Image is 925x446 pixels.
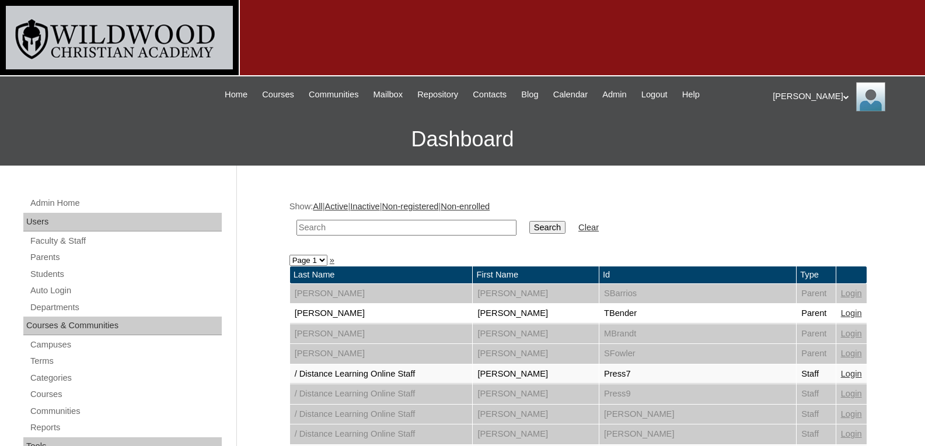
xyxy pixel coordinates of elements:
[290,304,473,324] td: [PERSON_NAME]
[29,354,222,368] a: Terms
[797,344,836,364] td: Parent
[23,213,222,231] div: Users
[262,88,294,101] span: Courses
[296,220,516,236] input: Search
[797,405,836,424] td: Staff
[773,82,913,111] div: [PERSON_NAME]
[374,88,403,101] span: Mailbox
[29,250,222,265] a: Parents
[473,405,598,424] td: [PERSON_NAME]
[473,384,598,404] td: [PERSON_NAME]
[290,384,473,404] td: / Distance Learning Online Staff
[797,424,836,444] td: Staff
[682,88,700,101] span: Help
[797,324,836,344] td: Parent
[29,338,222,352] a: Campuses
[290,324,473,344] td: [PERSON_NAME]
[841,389,862,398] a: Login
[599,424,796,444] td: [PERSON_NAME]
[841,289,862,298] a: Login
[515,88,544,101] a: Blog
[797,266,836,283] td: Type
[6,6,233,69] img: logo-white.png
[29,420,222,435] a: Reports
[599,384,796,404] td: Press9
[841,429,862,438] a: Login
[382,202,439,211] a: Non-registered
[225,88,247,101] span: Home
[29,387,222,402] a: Courses
[29,404,222,419] a: Communities
[473,266,598,283] td: First Name
[324,202,348,211] a: Active
[350,202,380,211] a: Inactive
[473,344,598,364] td: [PERSON_NAME]
[553,88,588,101] span: Calendar
[368,88,409,101] a: Mailbox
[441,202,490,211] a: Non-enrolled
[602,88,627,101] span: Admin
[473,284,598,304] td: [PERSON_NAME]
[23,317,222,335] div: Courses & Communities
[599,284,796,304] td: SBarrios
[521,88,538,101] span: Blog
[29,196,222,210] a: Admin Home
[29,300,222,315] a: Departments
[330,255,334,265] a: »
[29,267,222,282] a: Students
[599,405,796,424] td: [PERSON_NAME]
[29,283,222,298] a: Auto Login
[596,88,633,101] a: Admin
[841,409,862,419] a: Login
[676,88,706,101] a: Help
[599,304,796,324] td: TBender
[256,88,300,101] a: Courses
[473,88,507,101] span: Contacts
[290,424,473,444] td: / Distance Learning Online Staff
[411,88,464,101] a: Repository
[29,234,222,248] a: Faculty & Staff
[547,88,594,101] a: Calendar
[473,364,598,384] td: [PERSON_NAME]
[6,113,919,166] h3: Dashboard
[290,405,473,424] td: / Distance Learning Online Staff
[797,384,836,404] td: Staff
[636,88,673,101] a: Logout
[219,88,253,101] a: Home
[417,88,458,101] span: Repository
[797,284,836,304] td: Parent
[290,364,473,384] td: / Distance Learning Online Staff
[856,82,885,111] img: Jill Isaac
[841,329,862,338] a: Login
[473,424,598,444] td: [PERSON_NAME]
[599,324,796,344] td: MBrandt
[797,364,836,384] td: Staff
[599,266,796,283] td: Id
[290,266,473,283] td: Last Name
[841,308,862,318] a: Login
[467,88,512,101] a: Contacts
[841,369,862,378] a: Login
[578,223,599,232] a: Clear
[641,88,668,101] span: Logout
[529,221,566,234] input: Search
[313,202,322,211] a: All
[29,371,222,385] a: Categories
[473,324,598,344] td: [PERSON_NAME]
[599,344,796,364] td: SFowler
[303,88,365,101] a: Communities
[473,304,598,324] td: [PERSON_NAME]
[797,304,836,324] td: Parent
[289,201,867,242] div: Show: | | | |
[841,349,862,358] a: Login
[599,364,796,384] td: Press7
[290,344,473,364] td: [PERSON_NAME]
[290,284,473,304] td: [PERSON_NAME]
[309,88,359,101] span: Communities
